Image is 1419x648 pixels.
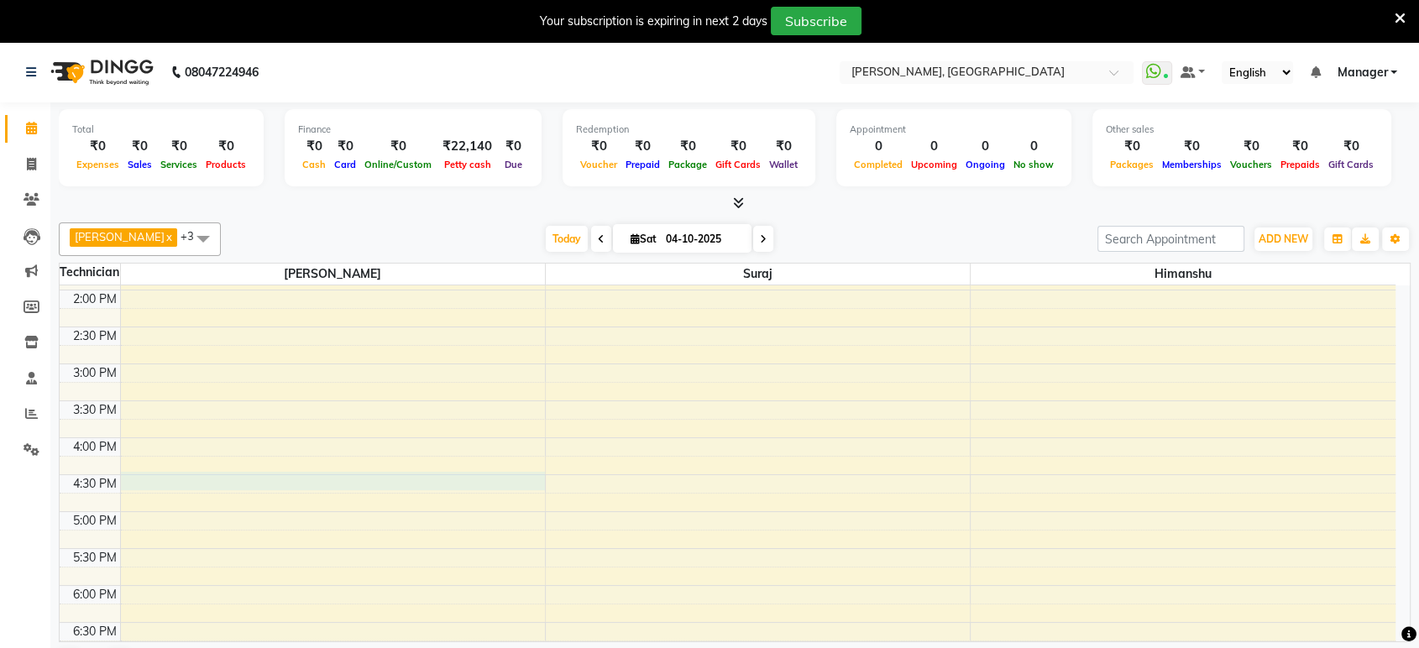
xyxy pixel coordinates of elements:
div: Redemption [576,123,802,137]
div: ₹0 [664,137,711,156]
div: 3:00 PM [70,364,120,382]
button: ADD NEW [1254,227,1312,251]
span: [PERSON_NAME] [75,230,165,243]
div: ₹0 [621,137,664,156]
div: 2:30 PM [70,327,120,345]
div: ₹22,140 [436,137,499,156]
input: 2025-10-04 [661,227,745,252]
span: Sat [626,233,661,245]
div: Finance [298,123,528,137]
span: Wallet [765,159,802,170]
div: ₹0 [123,137,156,156]
div: 2:00 PM [70,290,120,308]
span: Upcoming [907,159,961,170]
span: Petty cash [440,159,495,170]
div: ₹0 [202,137,250,156]
span: Sales [123,159,156,170]
div: 0 [907,137,961,156]
div: 5:30 PM [70,549,120,567]
div: 4:30 PM [70,475,120,493]
div: ₹0 [499,137,528,156]
div: ₹0 [360,137,436,156]
span: Packages [1106,159,1158,170]
input: Search Appointment [1097,226,1244,252]
span: Products [202,159,250,170]
div: ₹0 [1226,137,1276,156]
div: 4:00 PM [70,438,120,456]
div: Total [72,123,250,137]
span: Suraj [546,264,970,285]
span: Today [546,226,588,252]
div: Technician [60,264,120,281]
span: Due [500,159,526,170]
span: Prepaids [1276,159,1324,170]
span: Gift Cards [1324,159,1378,170]
button: Subscribe [771,7,861,35]
span: [PERSON_NAME] [121,264,545,285]
div: ₹0 [1106,137,1158,156]
div: 6:30 PM [70,623,120,640]
div: ₹0 [711,137,765,156]
span: Completed [850,159,907,170]
span: Online/Custom [360,159,436,170]
div: Your subscription is expiring in next 2 days [540,13,767,30]
div: ₹0 [576,137,621,156]
span: Prepaid [621,159,664,170]
div: ₹0 [156,137,202,156]
div: 0 [1009,137,1058,156]
div: ₹0 [72,137,123,156]
div: ₹0 [765,137,802,156]
div: Appointment [850,123,1058,137]
div: 0 [850,137,907,156]
span: ADD NEW [1259,233,1308,245]
span: No show [1009,159,1058,170]
div: 5:00 PM [70,512,120,530]
span: Vouchers [1226,159,1276,170]
span: Ongoing [961,159,1009,170]
span: Himanshu [971,264,1395,285]
div: ₹0 [1276,137,1324,156]
span: Manager [1337,64,1387,81]
span: Package [664,159,711,170]
div: ₹0 [1324,137,1378,156]
span: Gift Cards [711,159,765,170]
img: logo [43,49,158,96]
div: ₹0 [298,137,330,156]
b: 08047224946 [185,49,259,96]
span: Voucher [576,159,621,170]
div: ₹0 [1158,137,1226,156]
span: Cash [298,159,330,170]
div: 6:00 PM [70,586,120,604]
span: Memberships [1158,159,1226,170]
div: Other sales [1106,123,1378,137]
div: 0 [961,137,1009,156]
div: ₹0 [330,137,360,156]
span: Services [156,159,202,170]
div: 3:30 PM [70,401,120,419]
span: +3 [181,229,207,243]
span: Card [330,159,360,170]
span: Expenses [72,159,123,170]
a: x [165,230,172,243]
